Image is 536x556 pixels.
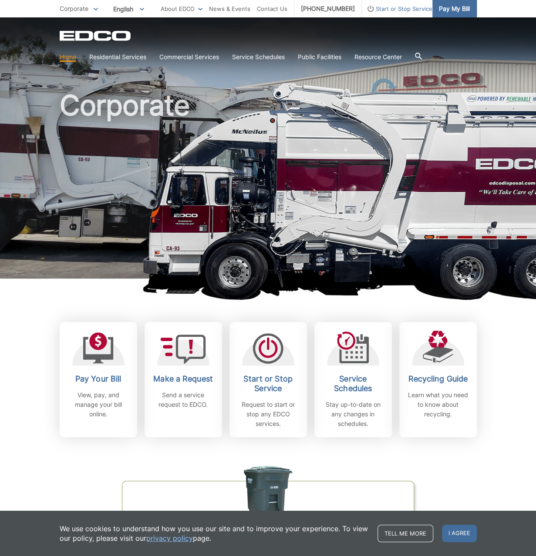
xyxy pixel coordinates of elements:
p: Stay up-to-date on any changes in schedules. [321,400,385,429]
a: Pay Your Bill View, pay, and manage your bill online. [60,322,137,437]
a: Public Facilities [298,52,341,62]
a: Tell me more [378,525,433,542]
h2: Make a Request [151,374,216,384]
a: News & Events [209,4,250,13]
a: privacy policy [146,533,193,543]
h1: Corporate [60,91,477,282]
p: View, pay, and manage your bill online. [66,390,131,419]
a: Home [60,52,76,62]
h2: Recycling Guide [406,374,470,384]
a: EDCD logo. Return to the homepage. [60,30,132,41]
p: Send a service request to EDCO. [151,390,216,409]
span: English [107,2,151,16]
a: Contact Us [257,4,287,13]
h2: Pay Your Bill [66,374,131,384]
a: Make a Request Send a service request to EDCO. [145,322,222,437]
a: Service Schedules Stay up-to-date on any changes in schedules. [314,322,392,437]
a: About EDCO [161,4,202,13]
a: Commercial Services [159,52,219,62]
a: Resource Center [354,52,402,62]
p: Learn what you need to know about recycling. [406,390,470,419]
a: Service Schedules [232,52,285,62]
span: Corporate [60,5,88,12]
span: Pay My Bill [439,4,470,13]
h2: Service Schedules [321,374,385,393]
p: Request to start or stop any EDCO services. [236,400,300,429]
h2: Start or Stop Service [236,374,300,393]
a: Residential Services [89,52,146,62]
span: I agree [442,525,477,542]
a: Recycling Guide Learn what you need to know about recycling. [399,322,477,437]
p: We use cookies to understand how you use our site and to improve your experience. To view our pol... [60,524,369,543]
